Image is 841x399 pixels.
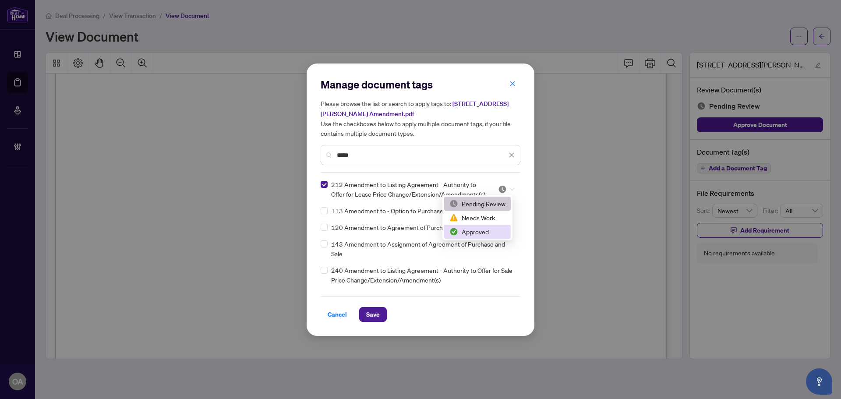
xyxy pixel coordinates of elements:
[498,185,515,194] span: Pending Review
[328,307,347,321] span: Cancel
[509,81,516,87] span: close
[331,180,488,199] span: 212 Amendment to Listing Agreement - Authority to Offer for Lease Price Change/Extension/Amendmen...
[444,211,511,225] div: Needs Work
[449,213,458,222] img: status
[331,239,515,258] span: 143 Amendment to Assignment of Agreement of Purchase and Sale
[331,206,476,215] span: 113 Amendment to - Option to Purchase Agreement
[449,227,505,237] div: Approved
[321,78,520,92] h2: Manage document tags
[321,99,520,138] h5: Please browse the list or search to apply tags to: Use the checkboxes below to apply multiple doc...
[449,199,505,208] div: Pending Review
[444,225,511,239] div: Approved
[498,185,507,194] img: status
[331,265,515,285] span: 240 Amendment to Listing Agreement - Authority to Offer for Sale Price Change/Extension/Amendment(s)
[321,100,509,118] span: [STREET_ADDRESS][PERSON_NAME] Amendment.pdf
[806,368,832,395] button: Open asap
[444,197,511,211] div: Pending Review
[509,152,515,158] span: close
[359,307,387,322] button: Save
[331,222,477,232] span: 120 Amendment to Agreement of Purchase and Sale
[449,213,505,222] div: Needs Work
[449,199,458,208] img: status
[449,227,458,236] img: status
[366,307,380,321] span: Save
[321,307,354,322] button: Cancel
